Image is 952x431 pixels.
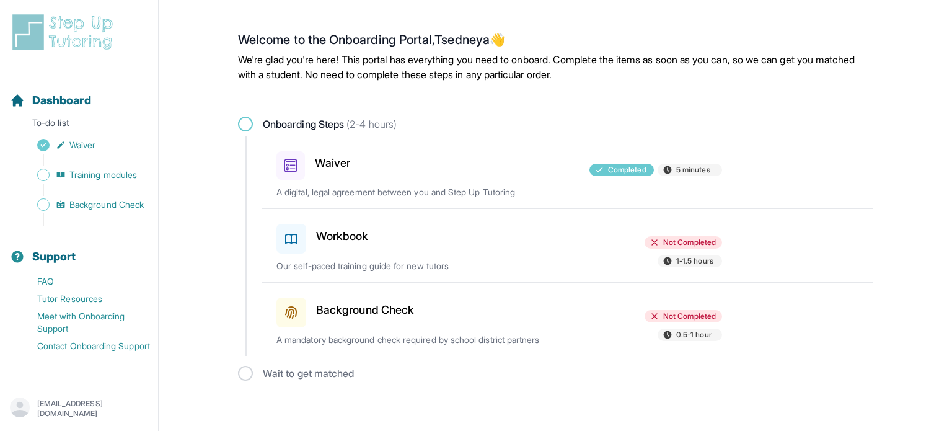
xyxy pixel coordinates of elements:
span: (2-4 hours) [344,118,397,130]
span: Dashboard [32,92,91,109]
p: [EMAIL_ADDRESS][DOMAIN_NAME] [37,399,148,419]
a: WorkbookNot Completed1-1.5 hoursOur self-paced training guide for new tutors [262,209,873,282]
span: 1-1.5 hours [676,256,713,266]
span: Not Completed [663,238,716,247]
h3: Workbook [316,228,369,245]
a: FAQ [10,273,158,290]
button: Dashboard [5,72,153,114]
button: [EMAIL_ADDRESS][DOMAIN_NAME] [10,398,148,420]
span: Support [32,248,76,265]
a: Training modules [10,166,158,184]
a: Background Check [10,196,158,213]
a: Dashboard [10,92,91,109]
p: A mandatory background check required by school district partners [276,334,566,346]
p: We're glad you're here! This portal has everything you need to onboard. Complete the items as soo... [238,52,873,82]
h3: Background Check [316,301,414,319]
a: Waiver [10,136,158,154]
span: 0.5-1 hour [676,330,712,340]
span: Training modules [69,169,137,181]
a: Meet with Onboarding Support [10,308,158,337]
img: logo [10,12,120,52]
span: Completed [608,165,646,175]
a: Tutor Resources [10,290,158,308]
p: Our self-paced training guide for new tutors [276,260,566,272]
span: 5 minutes [676,165,710,175]
a: WaiverCompleted5 minutesA digital, legal agreement between you and Step Up Tutoring [262,136,873,208]
span: Background Check [69,198,144,211]
p: A digital, legal agreement between you and Step Up Tutoring [276,186,566,198]
a: Background CheckNot Completed0.5-1 hourA mandatory background check required by school district p... [262,283,873,356]
a: Contact Onboarding Support [10,337,158,355]
button: Support [5,228,153,270]
span: Waiver [69,139,95,151]
span: Not Completed [663,311,716,321]
p: To-do list [5,117,153,134]
h3: Waiver [315,154,350,172]
h2: Welcome to the Onboarding Portal, Tsedneya 👋 [238,32,873,52]
span: Onboarding Steps [263,117,397,131]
